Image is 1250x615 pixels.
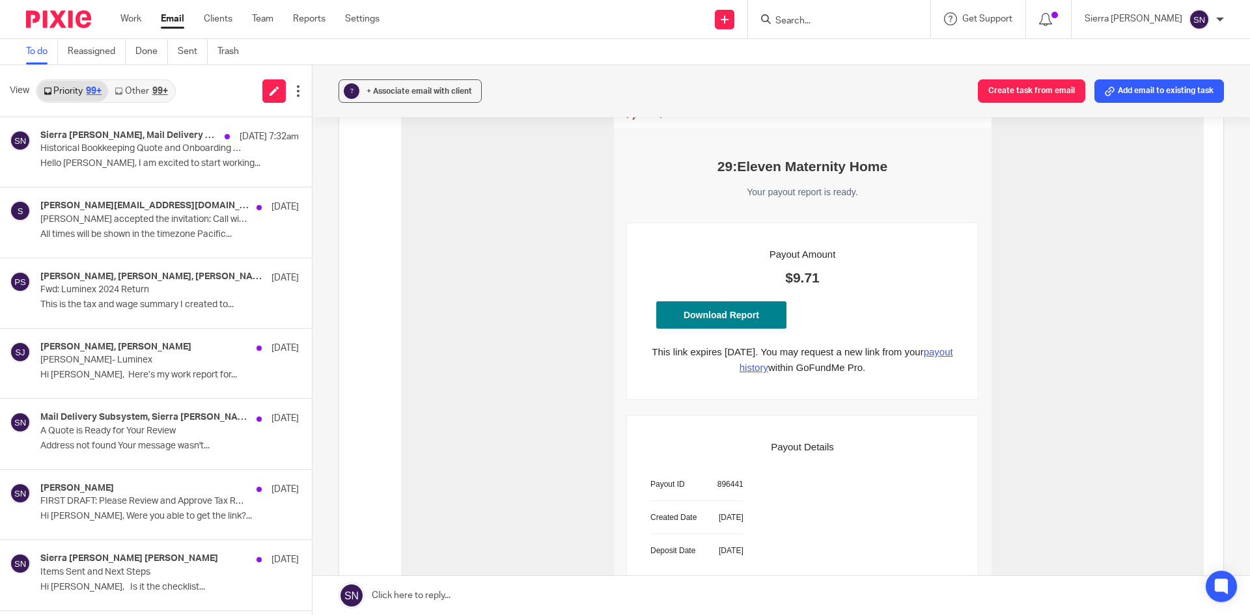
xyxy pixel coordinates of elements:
[40,553,218,564] h4: Sierra [PERSON_NAME] [PERSON_NAME]
[135,39,168,64] a: Done
[161,12,184,25] a: Email
[329,10,474,20] span: A link to your payout report is included.
[40,342,191,353] h4: [PERSON_NAME], [PERSON_NAME]
[240,130,299,143] p: [DATE] 7:32am
[10,553,31,574] img: svg%3E
[271,412,299,425] p: [DATE]
[40,200,250,212] h4: [PERSON_NAME][EMAIL_ADDRESS][DOMAIN_NAME]
[26,10,91,28] img: Pixie
[40,426,247,437] p: A Quote is Ready for Your Review
[40,143,247,154] p: Historical Bookkeeping Quote and Onboarding Checklist for Bri Electrc
[271,483,299,496] p: [DATE]
[10,130,31,151] img: svg%3E
[249,229,553,245] span: $9.71
[40,214,247,225] p: [PERSON_NAME] accepted the invitation: Call with [PERSON_NAME]
[1094,79,1224,103] button: Add email to existing task
[40,284,247,295] p: Fwd: Luminex 2024 Return
[10,483,31,504] img: svg%3E
[68,39,126,64] a: Reassigned
[249,460,296,493] td: Created Date
[1085,12,1182,25] p: Sierra [PERSON_NAME]
[344,83,359,99] div: ?
[293,12,326,25] a: Reports
[255,260,385,288] a: Download Report
[962,14,1012,23] span: Get Support
[1189,9,1210,30] img: svg%3E
[249,493,296,516] td: Deposit Date
[249,437,296,460] td: Payout ID
[10,342,31,362] img: svg%3E
[40,271,265,282] h4: [PERSON_NAME], [PERSON_NAME], [PERSON_NAME]
[37,81,108,102] a: Priority99+
[249,206,553,221] div: Payout Amount
[367,87,472,95] span: + Associate email with client
[252,12,273,25] a: Team
[249,398,553,414] div: Payout Details
[226,144,577,158] div: Your payout report is ready.
[40,130,218,141] h4: Sierra [PERSON_NAME], Mail Delivery Subsystem
[40,483,114,494] h4: [PERSON_NAME]
[249,303,553,335] div: This link expires [DATE]. You may request a new link from your within GoFundMe Pro.
[249,531,553,562] div: Deposit date is when the payout is expected to arrive in the bank. Weekends or bank holidays may ...
[40,412,250,423] h4: Mail Delivery Subsystem, Sierra [PERSON_NAME]
[40,511,299,522] p: Hi [PERSON_NAME], Were you able to get the link?...
[40,441,299,452] p: Address not found Your message wasn't...
[339,305,552,332] a: payout history
[40,496,247,507] p: FIRST DRAFT: Please Review and Approve Tax Return
[774,16,891,27] input: Search
[10,271,31,292] img: svg%3E
[152,87,168,96] div: 99+
[271,342,299,355] p: [DATE]
[296,493,342,516] td: [DATE]
[271,271,299,284] p: [DATE]
[10,412,31,433] img: svg%3E
[271,200,299,213] p: [DATE]
[178,39,208,64] a: Sent
[226,118,577,133] div: 29:Eleven Maternity Home
[40,158,299,169] p: Hello [PERSON_NAME], I am excited to start working...
[249,229,553,245] span: $49.74
[10,200,31,221] img: svg%3E
[40,355,247,366] p: [PERSON_NAME]- Luminex
[296,437,342,460] td: 890819
[40,299,299,310] p: This is the tax and wage summary I created to...
[296,437,342,460] td: 896441
[345,12,380,25] a: Settings
[86,87,102,96] div: 99+
[120,12,141,25] a: Work
[40,229,299,240] p: All times will be shown in the timezone Pacific...
[40,582,299,593] p: Hi [PERSON_NAME], Is it the checklist...
[108,81,174,102] a: Other99+
[296,460,342,493] td: [DATE]
[26,39,58,64] a: To do
[271,553,299,566] p: [DATE]
[339,79,482,103] button: ? + Associate email with client
[204,12,232,25] a: Clients
[217,39,249,64] a: Trash
[10,84,29,98] span: View
[226,42,275,79] img: logo
[978,79,1085,103] button: Create task from email
[40,567,247,578] p: Items Sent and Next Steps
[40,370,299,381] p: Hi [PERSON_NAME], Here’s my work report for...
